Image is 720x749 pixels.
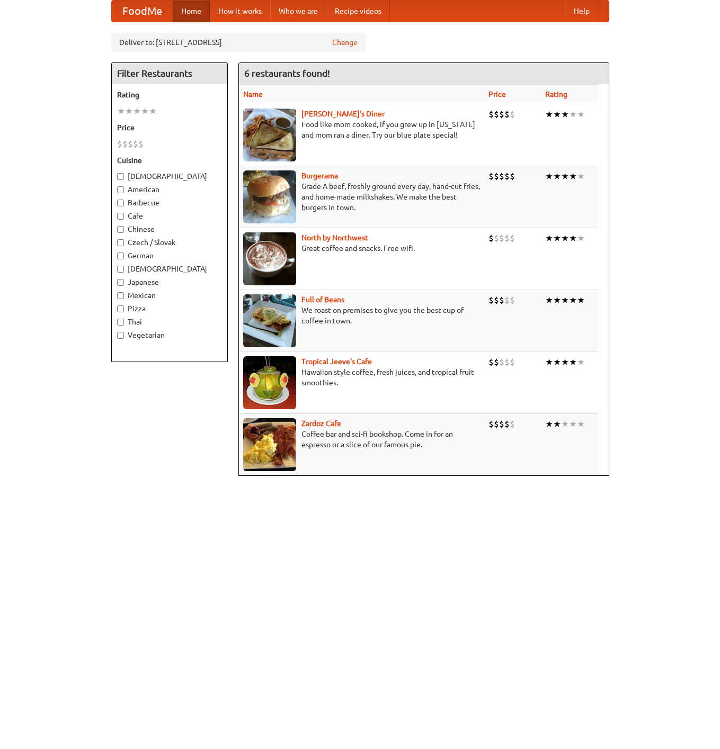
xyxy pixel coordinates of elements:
[122,138,128,150] li: $
[504,294,510,306] li: $
[210,1,270,22] a: How it works
[494,356,499,368] li: $
[488,418,494,430] li: $
[117,186,124,193] input: American
[133,138,138,150] li: $
[133,105,141,117] li: ★
[117,317,222,327] label: Thai
[243,294,296,347] img: beans.jpg
[488,294,494,306] li: $
[117,89,222,100] h5: Rating
[545,356,553,368] li: ★
[117,239,124,246] input: Czech / Slovak
[504,109,510,120] li: $
[243,356,296,409] img: jeeves.jpg
[117,305,124,312] input: Pizza
[553,109,561,120] li: ★
[117,138,122,150] li: $
[243,232,296,285] img: north.jpg
[112,1,173,22] a: FoodMe
[561,232,569,244] li: ★
[301,295,344,304] a: Full of Beans
[117,226,124,233] input: Chinese
[577,418,585,430] li: ★
[243,243,480,254] p: Great coffee and snacks. Free wifi.
[243,170,296,223] img: burgerama.jpg
[117,319,124,326] input: Thai
[117,250,222,261] label: German
[117,171,222,182] label: [DEMOGRAPHIC_DATA]
[173,1,210,22] a: Home
[494,232,499,244] li: $
[117,200,124,206] input: Barbecue
[117,173,124,180] input: [DEMOGRAPHIC_DATA]
[243,418,296,471] img: zardoz.jpg
[561,170,569,182] li: ★
[545,109,553,120] li: ★
[504,418,510,430] li: $
[111,33,366,52] div: Deliver to: [STREET_ADDRESS]
[301,110,385,118] a: [PERSON_NAME]'s Diner
[510,356,515,368] li: $
[243,90,263,98] a: Name
[499,170,504,182] li: $
[243,367,480,388] p: Hawaiian style coffee, fresh juices, and tropical fruit smoothies.
[561,294,569,306] li: ★
[488,356,494,368] li: $
[117,197,222,208] label: Barbecue
[569,418,577,430] li: ★
[117,264,222,274] label: [DEMOGRAPHIC_DATA]
[117,224,222,234] label: Chinese
[510,232,515,244] li: $
[499,294,504,306] li: $
[510,109,515,120] li: $
[332,37,358,48] a: Change
[117,266,124,273] input: [DEMOGRAPHIC_DATA]
[117,237,222,248] label: Czech / Slovak
[510,170,515,182] li: $
[301,233,368,242] a: North by Northwest
[553,232,561,244] li: ★
[243,119,480,140] p: Food like mom cooked, if you grew up in [US_STATE] and mom ran a diner. Try our blue plate special!
[553,356,561,368] li: ★
[128,138,133,150] li: $
[117,105,125,117] li: ★
[117,290,222,301] label: Mexican
[326,1,390,22] a: Recipe videos
[488,232,494,244] li: $
[565,1,598,22] a: Help
[504,232,510,244] li: $
[488,90,506,98] a: Price
[545,90,567,98] a: Rating
[494,109,499,120] li: $
[510,418,515,430] li: $
[504,356,510,368] li: $
[569,232,577,244] li: ★
[499,418,504,430] li: $
[569,294,577,306] li: ★
[117,211,222,221] label: Cafe
[117,184,222,195] label: American
[117,213,124,220] input: Cafe
[577,109,585,120] li: ★
[569,170,577,182] li: ★
[244,68,330,78] ng-pluralize: 6 restaurants found!
[117,303,222,314] label: Pizza
[577,232,585,244] li: ★
[545,170,553,182] li: ★
[553,418,561,430] li: ★
[488,170,494,182] li: $
[301,172,338,180] a: Burgerama
[117,279,124,286] input: Japanese
[243,181,480,213] p: Grade A beef, freshly ground every day, hand-cut fries, and home-made milkshakes. We make the bes...
[499,109,504,120] li: $
[561,418,569,430] li: ★
[494,294,499,306] li: $
[494,418,499,430] li: $
[494,170,499,182] li: $
[569,356,577,368] li: ★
